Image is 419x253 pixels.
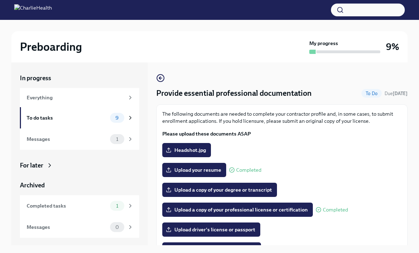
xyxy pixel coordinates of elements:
[111,115,123,121] span: 9
[20,128,139,150] a: Messages1
[162,163,226,177] label: Upload your resume
[162,203,313,217] label: Upload a copy of your professional license or certification
[20,195,139,216] a: Completed tasks1
[112,137,123,142] span: 1
[309,40,338,47] strong: My progress
[27,223,107,231] div: Messages
[386,40,399,53] h3: 9%
[167,226,255,233] span: Upload driver's license or passport
[20,88,139,107] a: Everything
[385,91,408,96] span: Due
[361,91,382,96] span: To Do
[236,167,261,173] span: Completed
[27,135,107,143] div: Messages
[27,114,107,122] div: To do tasks
[14,4,52,16] img: CharlieHealth
[162,183,277,197] label: Upload a copy of your degree or transcript
[111,225,123,230] span: 0
[393,91,408,96] strong: [DATE]
[162,110,402,125] p: The following documents are needed to complete your contractor profile and, in some cases, to sub...
[112,203,123,209] span: 1
[385,90,408,97] span: September 25th, 2025 08:00
[162,222,260,237] label: Upload driver's license or passport
[323,207,348,213] span: Completed
[20,181,139,189] a: Archived
[27,202,107,210] div: Completed tasks
[167,186,272,193] span: Upload a copy of your degree or transcript
[167,166,221,174] span: Upload your resume
[167,147,206,154] span: Headshot.jpg
[20,40,82,54] h2: Preboarding
[20,107,139,128] a: To do tasks9
[20,161,139,170] a: For later
[20,74,139,82] a: In progress
[162,143,211,157] label: Headshot.jpg
[27,94,124,101] div: Everything
[162,131,251,137] strong: Please upload these documents ASAP
[20,216,139,238] a: Messages0
[156,88,312,99] h4: Provide essential professional documentation
[20,161,43,170] div: For later
[167,206,308,213] span: Upload a copy of your professional license or certification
